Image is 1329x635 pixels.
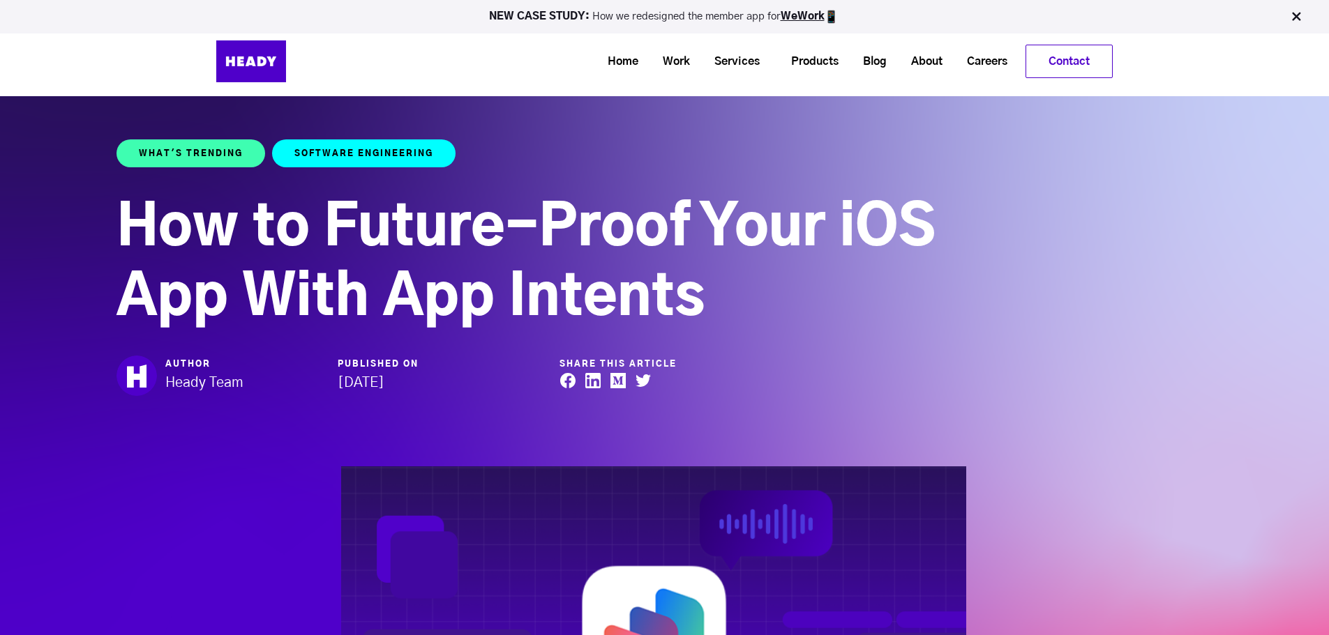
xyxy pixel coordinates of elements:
[560,360,677,368] small: Share this article
[117,139,265,167] a: What's Trending
[117,194,991,333] h1: How to Future-Proof Your iOS App With App Intents
[117,355,157,396] img: Heady Team
[1026,45,1112,77] a: Contact
[825,10,839,24] img: app emoji
[338,360,419,368] small: Published On
[894,49,949,75] a: About
[635,372,652,389] img: twitter
[949,49,1014,75] a: Careers
[6,10,1323,24] p: How we redesigned the member app for
[338,376,384,390] strong: [DATE]
[560,372,576,389] img: facebook
[321,45,1113,78] div: Navigation Menu
[781,11,825,22] a: WeWork
[590,49,645,75] a: Home
[216,40,286,82] img: Heady_Logo_Web-01 (1)
[697,49,767,75] a: Services
[165,376,243,390] strong: Heady Team
[645,49,697,75] a: Work
[165,360,211,368] small: Author
[272,139,456,167] a: Software Engineering
[1289,10,1303,24] img: Close Bar
[610,372,626,389] img: make-it
[846,49,894,75] a: Blog
[585,372,601,389] img: linkedin
[489,11,592,22] strong: NEW CASE STUDY:
[774,49,846,75] a: Products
